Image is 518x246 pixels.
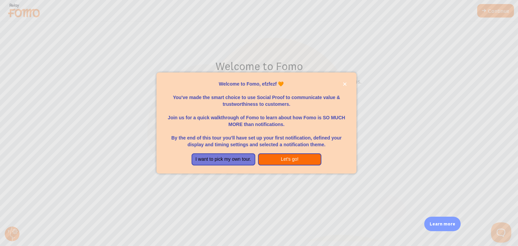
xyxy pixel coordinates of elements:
button: I want to pick my own tour. [192,153,255,165]
p: You've made the smart choice to use Social Proof to communicate value & trustworthiness to custom... [165,87,348,107]
button: Let's go! [258,153,322,165]
div: Welcome to Fomo, efzfezf 🧡You&amp;#39;ve made the smart choice to use Social Proof to communicate... [156,72,356,174]
p: Welcome to Fomo, efzfezf 🧡 [165,81,348,87]
p: Learn more [430,221,455,227]
button: close, [341,81,348,88]
p: By the end of this tour you'll have set up your first notification, defined your display and timi... [165,128,348,148]
div: Learn more [424,217,461,231]
p: Join us for a quick walkthrough of Fomo to learn about how Fomo is SO MUCH MORE than notifications. [165,107,348,128]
